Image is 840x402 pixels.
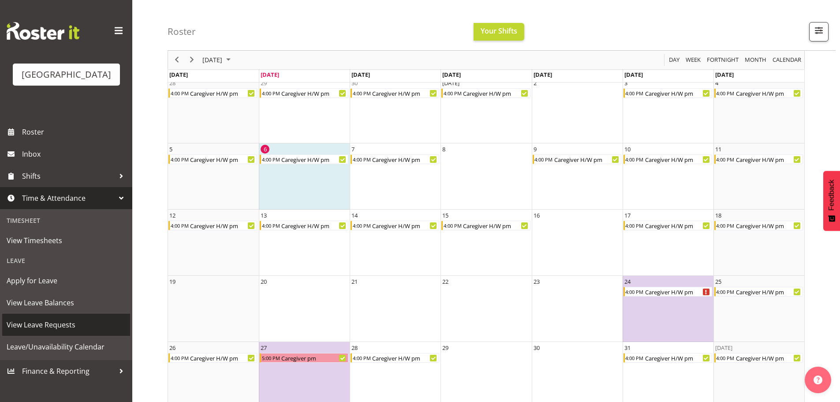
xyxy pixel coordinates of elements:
[352,221,371,230] div: 4:00 PM
[351,343,358,352] div: 28
[534,79,537,87] div: 2
[716,287,735,296] div: 4:00 PM
[623,287,712,297] div: Caregiver H/W pm Begin From Friday, October 24, 2025 at 4:00:00 PM GMT+13:00 Ends At Friday, Octo...
[814,376,822,384] img: help-xxl-2.png
[532,77,623,143] td: Thursday, October 2, 2025
[624,71,643,79] span: [DATE]
[2,270,130,292] a: Apply for Leave
[260,88,348,98] div: Caregiver H/W pm Begin From Monday, September 29, 2025 at 4:00:00 PM GMT+13:00 Ends At Monday, Se...
[261,343,267,352] div: 27
[351,353,439,363] div: Caregiver H/W pm Begin From Tuesday, October 28, 2025 at 4:00:00 PM GMT+13:00 Ends At Tuesday, Oc...
[714,88,803,98] div: Caregiver H/W pm Begin From Saturday, October 4, 2025 at 4:00:00 PM GMT+13:00 Ends At Saturday, O...
[259,77,350,143] td: Monday, September 29, 2025
[442,79,459,87] div: [DATE]
[201,55,235,66] button: October 2025
[623,210,713,276] td: Friday, October 17, 2025
[351,71,370,79] span: [DATE]
[22,169,115,183] span: Shifts
[352,155,371,164] div: 4:00 PM
[199,51,236,69] div: October 2025
[624,211,631,220] div: 17
[534,71,552,79] span: [DATE]
[260,221,348,230] div: Caregiver H/W pm Begin From Monday, October 13, 2025 at 4:00:00 PM GMT+13:00 Ends At Monday, Octo...
[714,154,803,164] div: Caregiver H/W pm Begin From Saturday, October 11, 2025 at 4:00:00 PM GMT+13:00 Ends At Saturday, ...
[744,55,767,66] span: Month
[532,143,623,210] td: Thursday, October 9, 2025
[534,343,540,352] div: 30
[644,155,712,164] div: Caregiver H/W pm
[532,276,623,342] td: Thursday, October 23, 2025
[351,154,439,164] div: Caregiver H/W pm Begin From Tuesday, October 7, 2025 at 4:00:00 PM GMT+13:00 Ends At Tuesday, Oct...
[713,77,804,143] td: Saturday, October 4, 2025
[716,89,735,98] div: 4:00 PM
[735,155,803,164] div: Caregiver H/W pm
[168,353,257,363] div: Caregiver H/W pm Begin From Sunday, October 26, 2025 at 4:00:00 PM GMT+13:00 Ends At Sunday, Octo...
[644,89,712,98] div: Caregiver H/W pm
[168,77,259,143] td: Sunday, September 28, 2025
[22,125,128,139] span: Roster
[261,145,269,154] div: 6
[623,353,712,363] div: Caregiver H/W pm Begin From Friday, October 31, 2025 at 4:00:00 PM GMT+13:00 Ends At Friday, Octo...
[716,155,735,164] div: 4:00 PM
[442,145,445,154] div: 8
[351,79,358,87] div: 30
[644,221,712,230] div: Caregiver H/W pm
[735,287,803,296] div: Caregiver H/W pm
[441,221,530,230] div: Caregiver H/W pm Begin From Wednesday, October 15, 2025 at 4:00:00 PM GMT+13:00 Ends At Wednesday...
[443,89,462,98] div: 4:00 PM
[713,143,804,210] td: Saturday, October 11, 2025
[715,71,734,79] span: [DATE]
[351,277,358,286] div: 21
[168,88,257,98] div: Caregiver H/W pm Begin From Sunday, September 28, 2025 at 4:00:00 PM GMT+13:00 Ends At Sunday, Se...
[170,221,189,230] div: 4:00 PM
[442,277,448,286] div: 22
[624,277,631,286] div: 24
[481,26,517,36] span: Your Shifts
[668,55,680,66] span: Day
[2,336,130,358] a: Leave/Unavailability Calendar
[7,234,126,247] span: View Timesheets
[22,192,115,205] span: Time & Attendance
[7,296,126,309] span: View Leave Balances
[623,154,712,164] div: Caregiver H/W pm Begin From Friday, October 10, 2025 at 4:00:00 PM GMT+13:00 Ends At Friday, Octo...
[624,145,631,154] div: 10
[534,277,540,286] div: 23
[261,155,280,164] div: 4:00 PM
[553,155,621,164] div: Caregiver H/W pm
[169,145,172,154] div: 5
[474,23,524,41] button: Your Shifts
[261,211,267,220] div: 13
[644,287,712,296] div: Caregiver H/W pm
[706,55,740,66] button: Fortnight
[714,221,803,230] div: Caregiver H/W pm Begin From Saturday, October 18, 2025 at 4:00:00 PM GMT+13:00 Ends At Saturday, ...
[168,276,259,342] td: Sunday, October 19, 2025
[7,274,126,287] span: Apply for Leave
[735,89,803,98] div: Caregiver H/W pm
[625,353,644,362] div: 4:00 PM
[189,221,257,230] div: Caregiver H/W pm
[534,155,553,164] div: 4:00 PM
[7,22,79,40] img: Rosterit website logo
[625,287,644,296] div: 4:00 PM
[441,210,531,276] td: Wednesday, October 15, 2025
[441,77,531,143] td: Wednesday, October 1, 2025
[22,147,128,161] span: Inbox
[533,154,621,164] div: Caregiver H/W pm Begin From Thursday, October 9, 2025 at 4:00:00 PM GMT+13:00 Ends At Thursday, O...
[170,353,189,362] div: 4:00 PM
[2,252,130,270] div: Leave
[170,155,189,164] div: 4:00 PM
[186,55,198,66] button: Next
[668,55,681,66] button: Timeline Day
[2,292,130,314] a: View Leave Balances
[442,343,448,352] div: 29
[828,180,836,210] span: Feedback
[715,79,718,87] div: 4
[371,89,439,98] div: Caregiver H/W pm
[352,353,371,362] div: 4:00 PM
[189,89,257,98] div: Caregiver H/W pm
[169,79,175,87] div: 28
[713,276,804,342] td: Saturday, October 25, 2025
[2,229,130,252] a: View Timesheets
[771,55,803,66] button: Month
[623,88,712,98] div: Caregiver H/W pm Begin From Friday, October 3, 2025 at 4:00:00 PM GMT+13:00 Ends At Friday, Octob...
